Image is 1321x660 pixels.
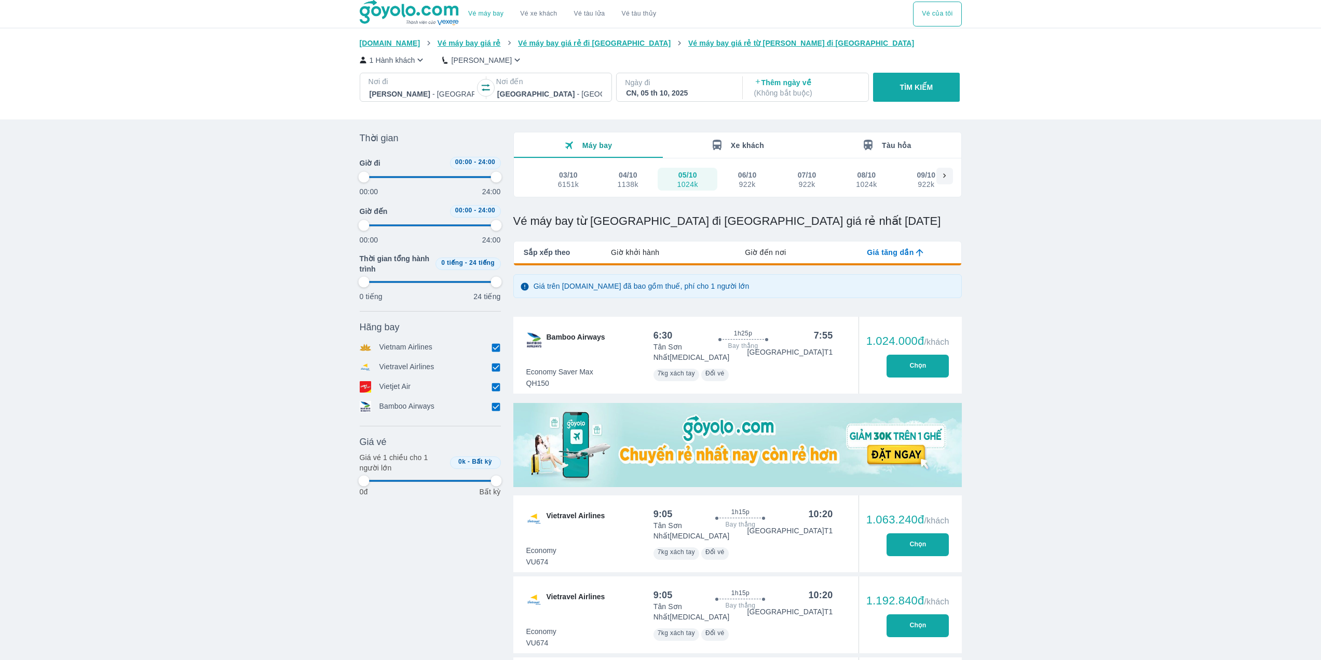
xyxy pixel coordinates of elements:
p: [GEOGRAPHIC_DATA] T1 [747,607,833,617]
p: Nơi đến [496,76,603,87]
div: 06/10 [738,170,757,180]
p: 00:00 [360,186,378,197]
span: Vietravel Airlines [547,591,605,608]
span: 7kg xách tay [658,629,695,637]
div: 09/10 [917,170,935,180]
span: Tàu hỏa [882,141,911,150]
span: Bất kỳ [472,458,492,465]
p: 0đ [360,487,368,497]
div: 08/10 [857,170,876,180]
div: 07/10 [798,170,816,180]
span: Economy [526,545,556,556]
button: Chọn [887,533,949,556]
span: 7kg xách tay [658,370,695,377]
span: Vé máy bay giá rẻ [438,39,501,47]
span: /khách [924,338,949,346]
div: 10:20 [808,508,833,520]
div: 9:05 [653,589,673,601]
h1: Vé máy bay từ [GEOGRAPHIC_DATA] đi [GEOGRAPHIC_DATA] giá rẻ nhất [DATE] [513,214,962,228]
div: choose transportation mode [460,2,664,26]
span: 24:00 [478,207,495,214]
img: VU [526,510,542,527]
img: QH [526,332,542,348]
span: [DOMAIN_NAME] [360,39,420,47]
span: Sắp xếp theo [524,247,570,258]
div: 1.024.000đ [866,335,949,347]
span: Bamboo Airways [547,332,605,348]
span: 24 tiếng [469,259,495,266]
span: Economy [526,626,556,637]
span: Giờ đến nơi [745,247,786,258]
span: /khách [924,597,949,606]
div: 04/10 [619,170,637,180]
p: [GEOGRAPHIC_DATA] T1 [747,526,833,536]
div: 1.063.240đ [866,514,949,526]
div: lab API tabs example [570,241,961,263]
div: 922k [917,180,935,188]
span: Máy bay [582,141,612,150]
button: Vé của tôi [913,2,961,26]
span: QH150 [526,378,593,388]
span: Economy Saver Max [526,367,593,377]
img: VU [526,591,542,608]
span: Vé máy bay giá rẻ từ [PERSON_NAME] đi [GEOGRAPHIC_DATA] [688,39,915,47]
span: Giờ khởi hành [611,247,659,258]
div: 10:20 [808,589,833,601]
p: Vietjet Air [379,381,411,393]
p: 24 tiếng [473,291,500,302]
p: 1 Hành khách [370,55,415,65]
span: 0k [458,458,466,465]
div: 1024k [677,180,698,188]
span: Giá vé [360,436,387,448]
div: 1138k [618,180,638,188]
div: CN, 05 th 10, 2025 [626,88,731,98]
span: Xe khách [731,141,764,150]
div: 6:30 [653,329,673,342]
p: Tân Sơn Nhất [MEDICAL_DATA] [653,520,747,541]
p: Bất kỳ [479,487,500,497]
div: 922k [798,180,816,188]
span: - [474,207,476,214]
p: Giá vé 1 chiều cho 1 người lớn [360,452,446,473]
span: 1h15p [731,589,750,597]
img: media-0 [513,403,962,487]
span: VU674 [526,638,556,648]
button: TÌM KIẾM [873,73,960,102]
p: Ngày đi [625,77,732,88]
p: TÌM KIẾM [900,82,933,92]
p: [PERSON_NAME] [451,55,512,65]
button: 1 Hành khách [360,55,426,65]
a: Vé tàu lửa [566,2,614,26]
span: Thời gian tổng hành trình [360,253,431,274]
nav: breadcrumb [360,38,962,48]
p: Nơi đi [369,76,475,87]
div: 1.192.840đ [866,595,949,607]
p: 24:00 [482,235,501,245]
button: Vé tàu thủy [613,2,664,26]
span: Vé máy bay giá rẻ đi [GEOGRAPHIC_DATA] [518,39,671,47]
div: 922k [739,180,756,188]
p: Bamboo Airways [379,401,434,412]
a: Vé xe khách [520,10,557,18]
span: - [465,259,467,266]
span: 0 tiếng [441,259,463,266]
span: /khách [924,516,949,525]
p: Vietravel Airlines [379,361,434,373]
span: - [468,458,470,465]
button: [PERSON_NAME] [442,55,523,65]
span: Giờ đi [360,158,380,168]
span: - [474,158,476,166]
span: Vietravel Airlines [547,510,605,527]
div: 05/10 [678,170,697,180]
span: 1h15p [731,508,750,516]
span: 00:00 [455,158,472,166]
div: scrollable day and price [539,168,936,191]
p: Tân Sơn Nhất [MEDICAL_DATA] [653,342,747,362]
span: 7kg xách tay [658,548,695,556]
p: Giá trên [DOMAIN_NAME] đã bao gồm thuế, phí cho 1 người lớn [534,281,750,291]
p: ( Không bắt buộc ) [754,88,859,98]
span: Giờ đến [360,206,388,217]
span: 1h25p [734,329,752,338]
p: 24:00 [482,186,501,197]
p: Tân Sơn Nhất [MEDICAL_DATA] [653,601,747,622]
